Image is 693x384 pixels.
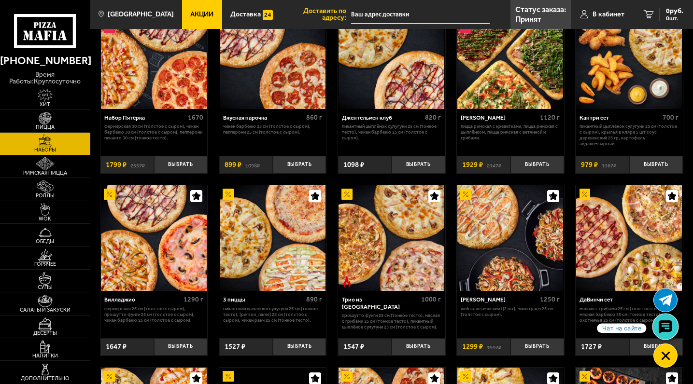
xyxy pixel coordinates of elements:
[341,189,352,199] img: Акционный
[576,185,683,291] a: АкционныйДаВинчи сет
[220,185,325,291] img: 3 пиццы
[230,11,261,18] span: Доставка
[580,189,590,199] img: Акционный
[580,123,679,147] p: Пикантный цыплёнок сулугуни 25 см (толстое с сыром), крылья в кляре 5 шт соус деревенский 25 гр, ...
[576,185,682,291] img: ДаВинчи сет
[108,11,174,18] span: [GEOGRAPHIC_DATA]
[100,3,208,109] a: АкционныйНовинкаНабор Пятёрка
[581,161,598,168] span: 979 ₽
[510,338,564,356] button: Выбрать
[101,3,207,109] img: Набор Пятёрка
[602,161,616,168] s: 1167 ₽
[629,156,683,174] button: Выбрать
[461,123,560,141] p: Пицца Римская с креветками, Пицца Римская с цыплёнком, Пицца Римская с ветчиной и грибами.
[462,161,483,168] span: 1929 ₽
[245,161,260,168] s: 1098 ₽
[576,3,682,109] img: Кантри сет
[104,306,203,323] p: Фермерская 25 см (толстое с сыром), Прошутто Фунги 25 см (толстое с сыром), Чикен Барбекю 25 см (...
[273,338,326,356] button: Выбрать
[515,6,566,14] p: Статус заказа:
[457,185,564,291] a: АкционныйВилла Капри
[104,114,185,121] div: Набор Пятёрка
[343,161,364,168] span: 1098 ₽
[597,323,646,333] span: Чат на сайте
[154,338,208,356] button: Выбрать
[306,295,322,303] span: 890 г
[425,113,441,122] span: 820 г
[540,295,560,303] span: 1250 г
[306,113,322,122] span: 860 г
[487,343,501,350] s: 1517 ₽
[104,123,203,141] p: Фермерская 30 см (толстое с сыром), Чикен Барбекю 30 см (толстое с сыром), Пепперони Пиканто 30 с...
[100,185,208,291] a: АкционныйВилладжио
[392,156,445,174] button: Выбрать
[342,296,419,310] div: Трио из [GEOGRAPHIC_DATA]
[460,189,471,199] img: Акционный
[666,15,683,21] span: 0 шт.
[580,371,590,382] img: Акционный
[580,114,660,121] div: Кантри сет
[225,161,241,168] span: 899 ₽
[341,371,352,382] img: Акционный
[343,343,364,350] span: 1547 ₽
[104,371,114,382] img: Акционный
[351,6,490,24] input: Ваш адрес доставки
[666,8,683,14] span: 0 руб.
[339,3,444,109] img: Джентельмен клуб
[220,3,325,109] img: Вкусная парочка
[104,189,114,199] img: Акционный
[457,3,564,109] a: АкционныйНовинкаМама Миа
[392,338,445,356] button: Выбрать
[223,123,322,135] p: Чикен Барбекю 25 см (толстое с сыром), Пепперони 25 см (толстое с сыром).
[223,296,304,303] div: 3 пиццы
[576,3,683,109] a: АкционныйКантри сет
[106,161,127,168] span: 1799 ₽
[515,15,541,23] p: Принят
[462,343,483,350] span: 1299 ₽
[101,185,207,291] img: Вилладжио
[184,295,203,303] span: 1290 г
[223,371,233,382] img: Акционный
[342,313,441,330] p: Прошутто Фунги 25 см (тонкое тесто), Мясная с грибами 25 см (тонкое тесто), Пикантный цыплёнок су...
[460,371,471,382] img: Акционный
[663,113,679,122] span: 700 г
[281,8,351,22] span: Доставить по адресу:
[461,114,537,121] div: [PERSON_NAME]
[580,296,656,303] div: ДаВинчи сет
[338,3,445,109] a: АкционныйДжентельмен клуб
[461,306,560,317] p: Wok классический L (2 шт), Чикен Ранч 25 см (толстое с сыром).
[219,185,326,291] a: Акционный3 пиццы
[342,123,441,141] p: Пикантный цыплёнок сулугуни 25 см (тонкое тесто), Чикен Барбекю 25 см (толстое с сыром).
[338,185,445,291] a: АкционныйОстрое блюдоТрио из Рио
[457,3,563,109] img: Мама Миа
[154,156,208,174] button: Выбрать
[223,189,233,199] img: Акционный
[104,296,181,303] div: Вилладжио
[190,11,213,18] span: Акции
[629,338,683,356] button: Выбрать
[130,161,145,168] s: 2537 ₽
[219,3,326,109] a: АкционныйВкусная парочка
[106,343,127,350] span: 1647 ₽
[510,156,564,174] button: Выбрать
[487,161,501,168] s: 2147 ₽
[273,156,326,174] button: Выбрать
[580,306,679,323] p: Мясная с грибами 25 см (толстое с сыром), Мясная Барбекю 25 см (тонкое тесто), Охотничья 25 см (т...
[263,10,273,20] img: 15daf4d41897b9f0e9f617042186c801.svg
[457,185,563,291] img: Вилла Капри
[461,296,537,303] div: [PERSON_NAME]
[540,113,560,122] span: 1120 г
[421,295,441,303] span: 1000 г
[593,11,624,18] span: В кабинет
[581,343,602,350] span: 1727 ₽
[223,306,322,323] p: Пикантный цыплёнок сулугуни 25 см (тонкое тесто), [PERSON_NAME] 25 см (толстое с сыром), Чикен Ра...
[339,185,444,291] img: Трио из Рио
[225,343,245,350] span: 1527 ₽
[341,276,352,287] img: Острое блюдо
[342,114,423,121] div: Джентельмен клуб
[188,113,203,122] span: 1670
[223,114,304,121] div: Вкусная парочка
